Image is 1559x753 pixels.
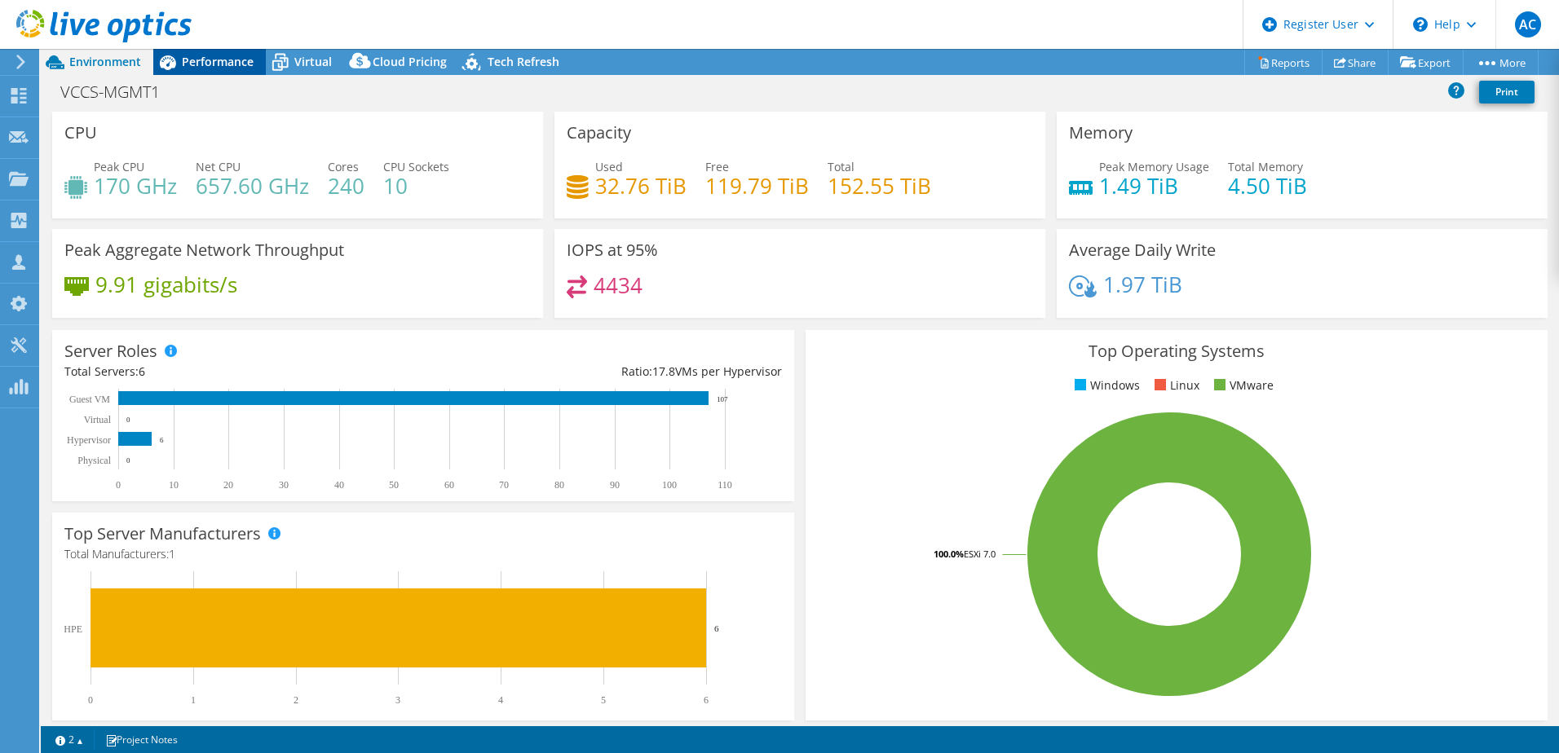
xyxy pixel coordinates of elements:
span: Performance [182,54,254,69]
text: 2 [294,694,298,706]
text: 110 [718,479,732,491]
svg: \n [1413,17,1428,32]
text: 0 [116,479,121,491]
text: 1 [191,694,196,706]
span: Used [595,159,623,174]
h4: 32.76 TiB [595,177,687,195]
h4: 119.79 TiB [705,177,809,195]
span: Total Memory [1228,159,1303,174]
text: 0 [126,416,130,424]
div: Ratio: VMs per Hypervisor [423,363,782,381]
text: Virtual [84,414,112,425]
a: Share [1322,50,1389,75]
text: 90 [610,479,620,491]
h3: Peak Aggregate Network Throughput [64,241,344,259]
h3: Memory [1069,124,1133,142]
text: 6 [714,623,719,633]
tspan: 100.0% [934,548,964,560]
text: 10 [169,479,179,491]
span: Free [705,159,729,174]
span: Cores [328,159,359,174]
h3: IOPS at 95% [567,241,658,259]
h4: 1.97 TiB [1103,275,1182,293]
li: Linux [1150,376,1199,394]
a: Export [1388,50,1464,75]
a: Print [1479,81,1535,103]
text: 40 [334,479,344,491]
h4: 170 GHz [94,177,177,195]
text: 3 [395,694,400,706]
text: 6 [160,436,164,444]
h3: Top Operating Systems [818,342,1535,360]
span: Environment [69,54,141,69]
text: Guest VM [69,394,110,405]
text: 70 [499,479,509,491]
div: Total Servers: [64,363,423,381]
h4: 9.91 gigabits/s [95,275,237,293]
li: VMware [1210,376,1274,394]
text: 0 [88,694,93,706]
h3: Average Daily Write [1069,241,1216,259]
a: Reports [1244,50,1323,75]
text: 100 [662,479,677,491]
h4: 4.50 TiB [1228,177,1307,195]
h3: Capacity [567,124,631,142]
span: AC [1515,11,1541,37]
span: 1 [169,546,175,561]
h3: Top Server Manufacturers [64,525,261,543]
h4: Total Manufacturers: [64,545,782,563]
h4: 4434 [594,276,643,294]
span: CPU Sockets [383,159,449,174]
span: Tech Refresh [488,54,559,69]
text: Physical [77,455,111,466]
h4: 152.55 TiB [828,177,931,195]
h4: 240 [328,177,364,195]
text: 4 [498,694,503,706]
text: 60 [444,479,454,491]
h1: VCCS-MGMT1 [53,83,185,101]
text: 5 [601,694,606,706]
text: 0 [126,456,130,465]
a: More [1463,50,1539,75]
h4: 10 [383,177,449,195]
text: 50 [389,479,399,491]
text: 20 [223,479,233,491]
h4: 657.60 GHz [196,177,309,195]
span: 17.8 [652,363,675,379]
text: 107 [717,395,728,403]
text: 6 [704,694,709,706]
h3: Server Roles [64,342,157,360]
li: Windows [1071,376,1140,394]
a: 2 [44,729,95,750]
span: Peak CPU [94,159,144,174]
span: Total [828,159,855,174]
span: Cloud Pricing [373,54,447,69]
span: Peak Memory Usage [1099,159,1209,174]
h3: CPU [64,124,97,142]
h4: 1.49 TiB [1099,177,1209,195]
text: HPE [64,623,82,635]
tspan: ESXi 7.0 [964,548,996,560]
span: 6 [139,363,145,379]
span: Net CPU [196,159,241,174]
span: Virtual [294,54,332,69]
text: Hypervisor [67,434,111,446]
text: 30 [279,479,289,491]
text: 80 [554,479,564,491]
a: Project Notes [94,729,189,750]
